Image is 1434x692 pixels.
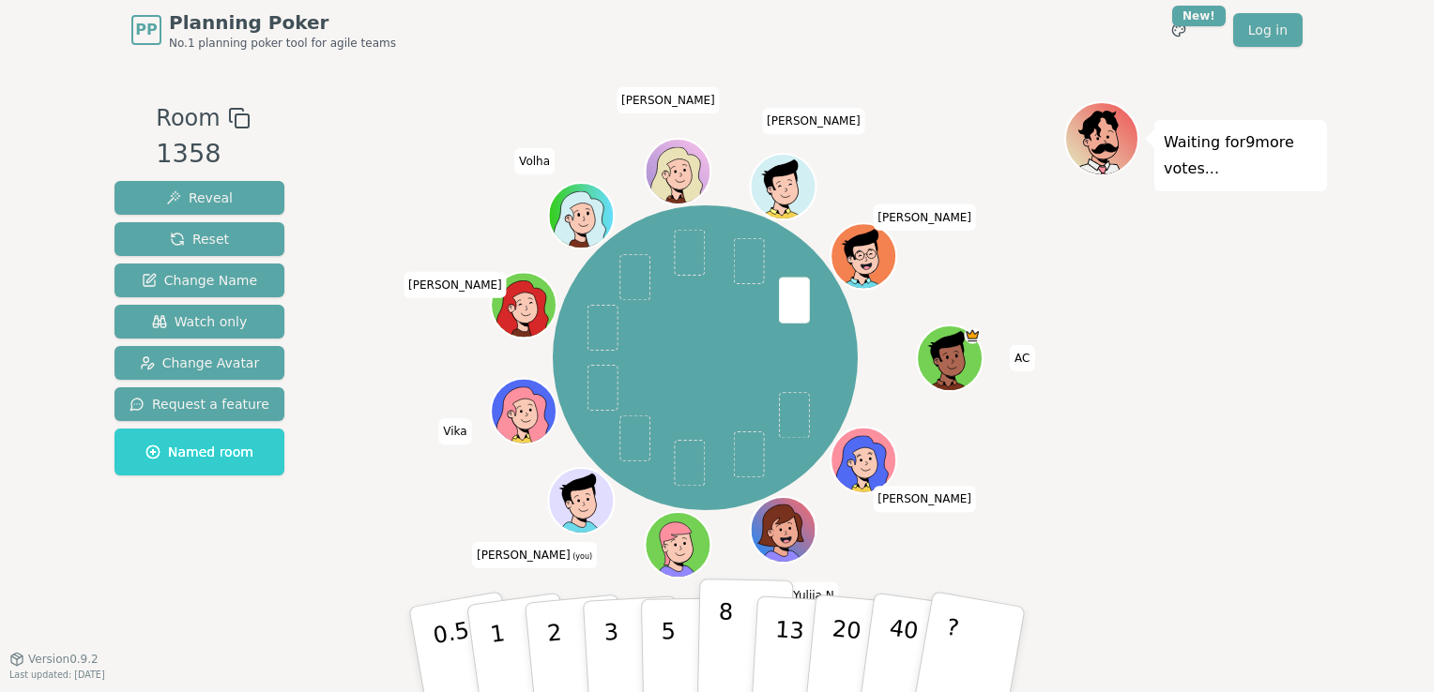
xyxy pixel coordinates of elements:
[9,669,105,680] span: Last updated: [DATE]
[438,418,471,444] span: Click to change your name
[169,9,396,36] span: Planning Poker
[1172,6,1226,26] div: New!
[156,135,250,173] div: 1358
[28,652,99,667] span: Version 0.9.2
[114,346,284,380] button: Change Avatar
[551,470,613,532] button: Click to change your avatar
[873,204,976,231] span: Click to change your name
[169,36,396,51] span: No.1 planning poker tool for agile teams
[1010,345,1034,371] span: Click to change your name
[114,181,284,215] button: Reveal
[156,101,220,135] span: Room
[1164,129,1318,182] p: Waiting for 9 more votes...
[514,148,555,174] span: Click to change your name
[1162,13,1196,47] button: New!
[114,305,284,338] button: Watch only
[472,542,597,568] span: Click to change your name
[152,312,248,331] span: Watch only
[145,443,253,461] span: Named room
[762,108,865,134] span: Click to change your name
[1233,13,1303,47] a: Log in
[617,87,720,113] span: Click to change your name
[788,581,839,608] span: Click to change your name
[114,429,284,475] button: Named room
[404,271,507,297] span: Click to change your name
[130,395,269,414] span: Request a feature
[114,387,284,421] button: Request a feature
[140,354,260,372] span: Change Avatar
[142,271,257,290] span: Change Name
[170,230,229,248] span: Reset
[135,19,157,41] span: PP
[571,552,593,561] span: (you)
[114,222,284,256] button: Reset
[9,652,99,667] button: Version0.9.2
[166,188,233,207] span: Reveal
[131,9,396,51] a: PPPlanning PokerNo.1 planning poker tool for agile teams
[965,327,982,344] span: AC is the host
[873,486,976,512] span: Click to change your name
[114,263,284,297] button: Change Name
